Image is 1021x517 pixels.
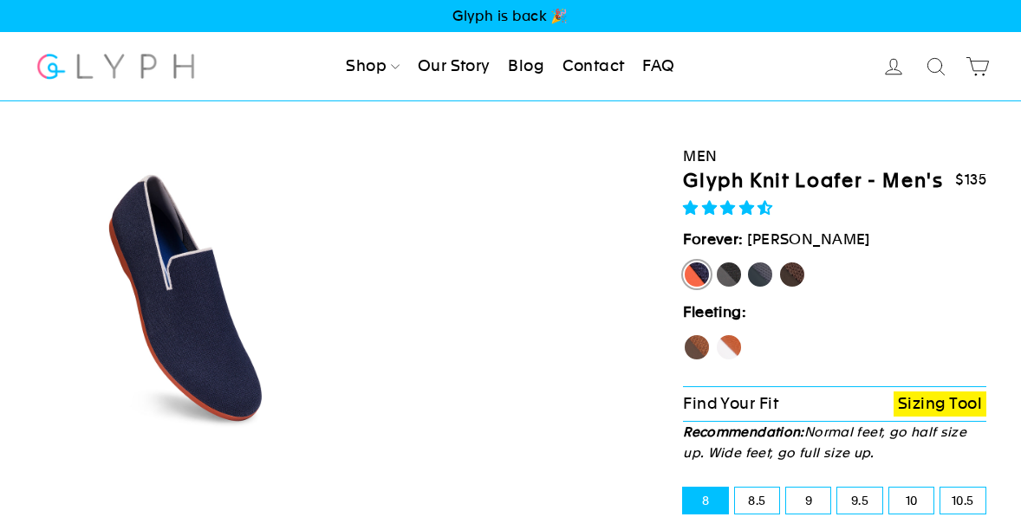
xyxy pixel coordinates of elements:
a: Blog [501,48,551,86]
a: Contact [556,48,632,86]
label: Rhino [746,261,774,288]
span: Find Your Fit [683,394,778,412]
ul: Primary [339,48,681,86]
label: 10 [889,488,933,514]
label: 8 [683,488,727,514]
span: [PERSON_NAME] [747,230,870,248]
span: 4.71 stars [683,199,777,216]
strong: Fleeting: [683,303,746,320]
h1: Glyph Knit Loafer - Men's [683,169,943,194]
a: Sizing Tool [894,391,986,417]
a: Shop [339,48,406,86]
label: [PERSON_NAME] [683,261,711,288]
strong: Recommendation: [683,424,804,439]
label: 10.5 [940,488,985,514]
img: Angle_6_0_3x_b7f751b4-e3dc-4a3c-b0c7-0aca56be0efa_800x.jpg [42,152,332,442]
label: Panther [715,261,743,288]
label: 9.5 [837,488,881,514]
strong: Forever: [683,230,744,248]
p: Normal feet, go half size up. Wide feet, go full size up. [683,422,986,463]
label: 9 [786,488,830,514]
span: $135 [955,171,986,188]
a: Our Story [411,48,497,86]
label: Hawk [683,333,711,361]
img: Glyph [35,43,197,89]
label: Mustang [778,261,806,288]
label: 8.5 [735,488,779,514]
label: Fox [715,333,743,361]
a: FAQ [635,48,681,86]
div: Men [683,145,986,168]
